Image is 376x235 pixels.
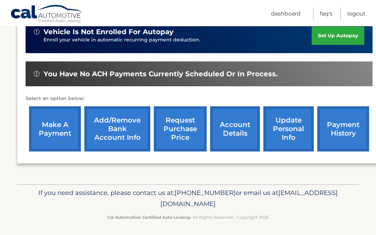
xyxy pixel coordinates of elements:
[320,8,332,20] a: FAQ's
[175,189,236,197] span: [PHONE_NUMBER]
[27,214,349,221] p: - All Rights Reserved - Copyright 2025
[107,215,190,220] strong: Cal Automotive Certified Auto Leasing
[27,187,349,209] p: If you need assistance, please contact us at: or email us at
[160,189,338,208] span: [EMAIL_ADDRESS][DOMAIN_NAME]
[44,70,278,78] span: You have no ACH payments currently scheduled or in process.
[347,8,366,20] a: Logout
[263,106,314,151] a: update personal info
[10,4,83,25] a: Cal Automotive
[34,29,39,35] img: alert-white.svg
[44,28,173,36] span: vehicle is not enrolled for autopay
[26,95,373,103] p: Select an option below:
[44,36,312,44] p: Enroll your vehicle in automatic recurring payment deduction.
[34,71,39,77] img: alert-white.svg
[312,27,364,45] a: set up autopay
[271,8,301,20] a: Dashboard
[154,106,207,151] a: request purchase price
[210,106,260,151] a: account details
[29,106,81,151] a: make a payment
[84,106,150,151] a: Add/Remove bank account info
[317,106,369,151] a: payment history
